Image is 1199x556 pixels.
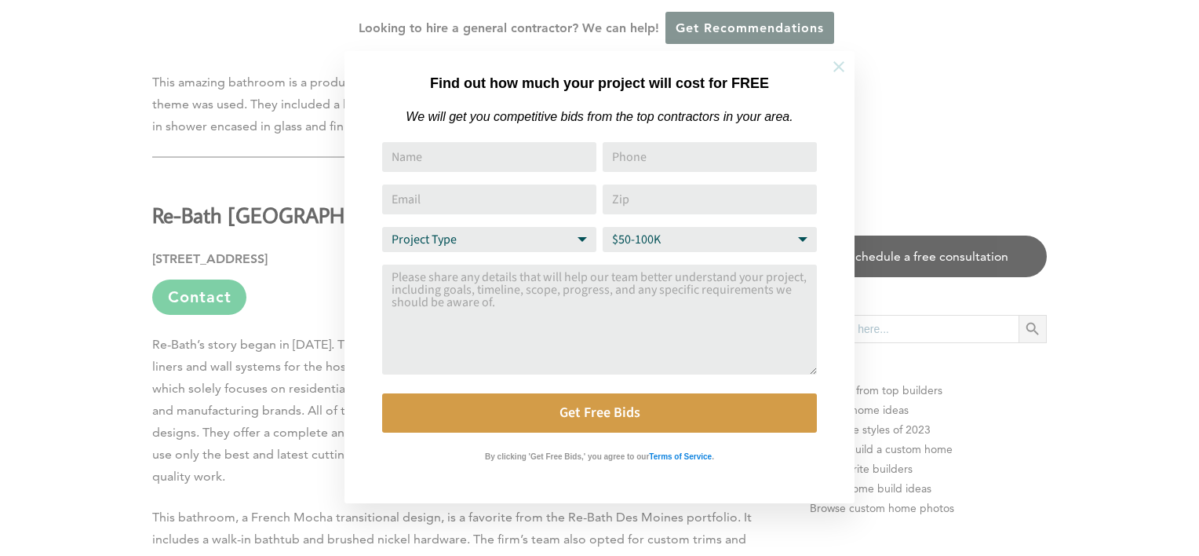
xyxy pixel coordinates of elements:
strong: . [712,452,714,461]
em: We will get you competitive bids from the top contractors in your area. [406,110,793,123]
select: Budget Range [603,227,817,252]
strong: By clicking 'Get Free Bids,' you agree to our [485,452,649,461]
button: Get Free Bids [382,393,817,433]
a: Terms of Service [649,448,712,462]
textarea: Comment or Message [382,265,817,375]
button: Close [811,39,866,94]
input: Phone [603,142,817,172]
input: Zip [603,185,817,214]
strong: Find out how much your project will cost for FREE [430,75,769,91]
input: Name [382,142,596,172]
select: Project Type [382,227,596,252]
strong: Terms of Service [649,452,712,461]
input: Email Address [382,185,596,214]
